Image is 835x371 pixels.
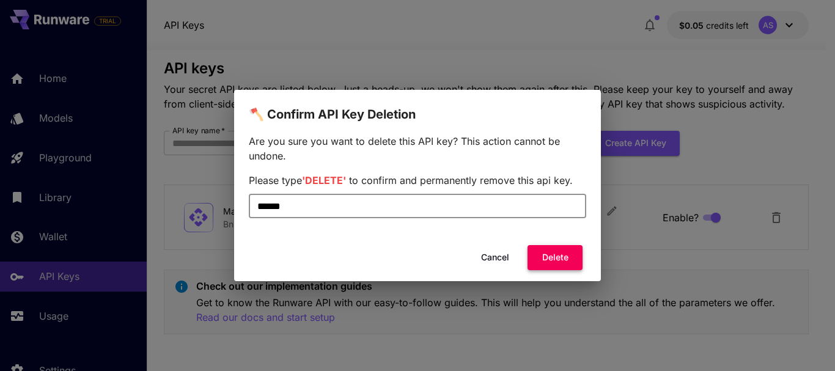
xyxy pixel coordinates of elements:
span: Please type to confirm and permanently remove this api key. [249,174,573,186]
h2: 🪓 Confirm API Key Deletion [234,90,601,124]
span: 'DELETE' [302,174,346,186]
button: Cancel [468,245,523,270]
p: Are you sure you want to delete this API key? This action cannot be undone. [249,134,586,163]
button: Delete [528,245,583,270]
